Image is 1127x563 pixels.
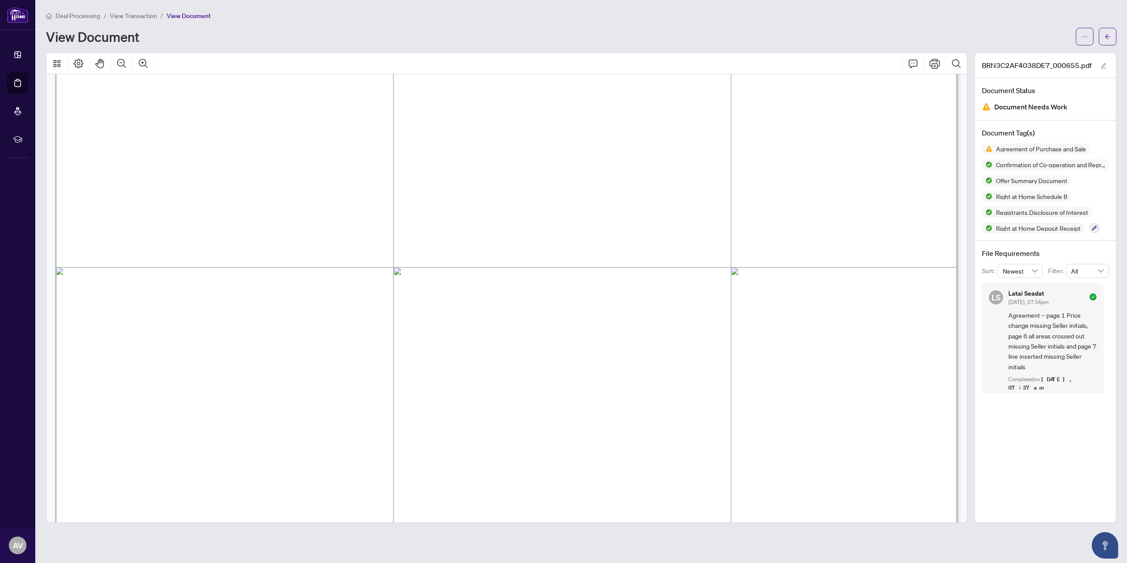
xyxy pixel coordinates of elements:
[1090,293,1097,300] span: check-circle
[982,207,992,218] img: Status Icon
[992,225,1084,231] span: Right at Home Deposit Receipt
[992,291,1001,304] span: LS
[1008,375,1075,391] span: [DATE], 07:37am
[992,209,1092,215] span: Registrants Disclosure of Interest
[1071,264,1104,278] span: All
[1008,392,1097,409] div: Completed by
[104,11,106,21] li: /
[992,146,1090,152] span: Agreement of Purchase and Sale
[1101,63,1107,69] span: edit
[167,12,211,20] span: View Document
[46,13,52,19] span: home
[1003,264,1038,278] span: Newest
[1008,299,1048,305] span: [DATE], 07:54pm
[56,12,100,20] span: Deal Processing
[1105,34,1111,40] span: arrow-left
[982,266,997,276] p: Sort:
[982,102,991,111] img: Document Status
[1048,266,1066,276] p: Filter:
[982,143,992,154] img: Status Icon
[982,60,1092,71] span: BRN3C2AF4038DE7_000655.pdf
[1008,290,1048,297] h5: Latai Seadat
[1092,532,1118,559] button: Open asap
[1008,310,1097,372] span: Agreement – page 1 Price change missing Seller initials, page 6 all areas crossed out missing Sel...
[1008,375,1097,392] div: Completed on
[992,193,1071,199] span: Right at Home Schedule B
[982,191,992,202] img: Status Icon
[161,11,163,21] li: /
[982,175,992,186] img: Status Icon
[982,223,992,233] img: Status Icon
[13,539,23,552] span: AV
[46,30,139,44] h1: View Document
[994,101,1067,113] span: Document Needs Work
[982,159,992,170] img: Status Icon
[7,7,28,23] img: logo
[992,177,1071,184] span: Offer Summary Document
[982,85,1109,96] h4: Document Status
[982,128,1109,138] h4: Document Tag(s)
[110,12,157,20] span: View Transaction
[1082,34,1088,40] span: ellipsis
[992,161,1109,168] span: Confirmation of Co-operation and Representation—Buyer/Seller
[982,248,1109,259] h4: File Requirements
